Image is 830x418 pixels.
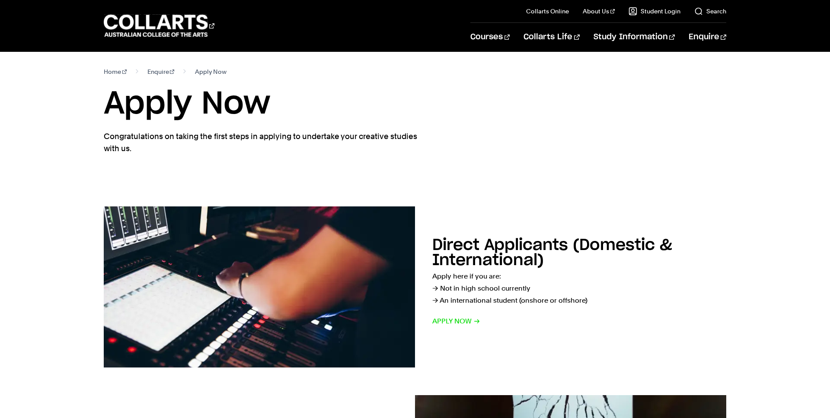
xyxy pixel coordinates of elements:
[594,23,675,51] a: Study Information
[104,66,127,78] a: Home
[104,13,214,38] div: Go to homepage
[629,7,680,16] a: Student Login
[104,206,726,367] a: Direct Applicants (Domestic & International) Apply here if you are:→ Not in high school currently...
[104,85,726,123] h1: Apply Now
[432,237,672,268] h2: Direct Applicants (Domestic & International)
[689,23,726,51] a: Enquire
[694,7,726,16] a: Search
[432,315,480,327] span: Apply now
[432,270,726,307] p: Apply here if you are: → Not in high school currently → An international student (onshore or offs...
[470,23,510,51] a: Courses
[583,7,615,16] a: About Us
[524,23,579,51] a: Collarts Life
[147,66,175,78] a: Enquire
[526,7,569,16] a: Collarts Online
[104,130,419,155] p: Congratulations on taking the first steps in applying to undertake your creative studies with us.
[195,66,227,78] span: Apply Now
